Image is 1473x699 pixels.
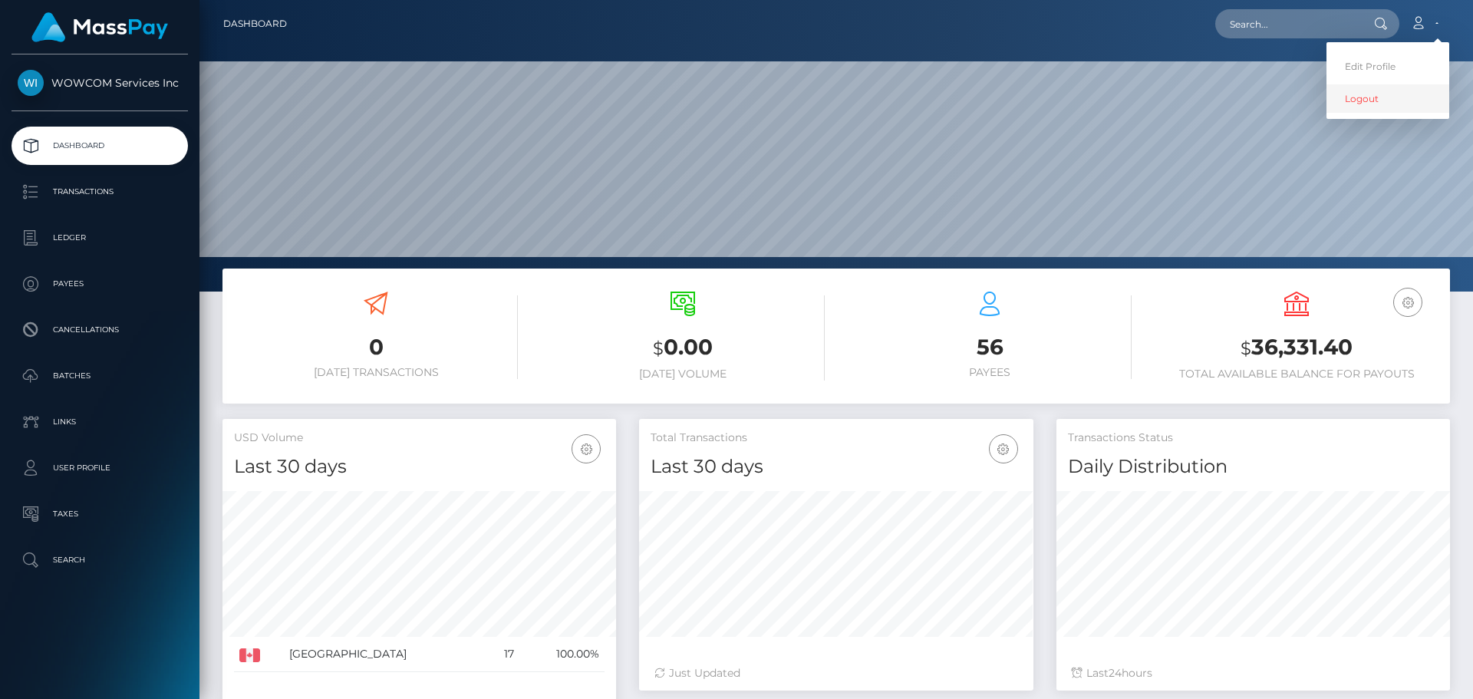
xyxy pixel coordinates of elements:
[653,338,664,359] small: $
[519,637,605,672] td: 100.00%
[12,265,188,303] a: Payees
[18,134,182,157] p: Dashboard
[1326,84,1449,113] a: Logout
[12,311,188,349] a: Cancellations
[541,332,825,364] h3: 0.00
[12,357,188,395] a: Batches
[12,76,188,90] span: WOWCOM Services Inc
[1072,665,1435,681] div: Last hours
[18,180,182,203] p: Transactions
[12,495,188,533] a: Taxes
[1109,666,1122,680] span: 24
[1241,338,1251,359] small: $
[1155,368,1438,381] h6: Total Available Balance for Payouts
[654,665,1017,681] div: Just Updated
[18,272,182,295] p: Payees
[18,549,182,572] p: Search
[12,173,188,211] a: Transactions
[12,403,188,441] a: Links
[487,637,520,672] td: 17
[848,332,1132,362] h3: 56
[848,366,1132,379] h6: Payees
[541,368,825,381] h6: [DATE] Volume
[284,637,487,672] td: [GEOGRAPHIC_DATA]
[12,541,188,579] a: Search
[1215,9,1359,38] input: Search...
[12,219,188,257] a: Ledger
[18,364,182,387] p: Batches
[12,127,188,165] a: Dashboard
[18,503,182,526] p: Taxes
[234,430,605,446] h5: USD Volume
[1068,453,1438,480] h4: Daily Distribution
[1326,52,1449,81] a: Edit Profile
[234,366,518,379] h6: [DATE] Transactions
[18,318,182,341] p: Cancellations
[18,457,182,480] p: User Profile
[239,648,260,662] img: CA.png
[18,70,44,96] img: WOWCOM Services Inc
[223,8,287,40] a: Dashboard
[234,453,605,480] h4: Last 30 days
[31,12,168,42] img: MassPay Logo
[12,449,188,487] a: User Profile
[1068,430,1438,446] h5: Transactions Status
[1155,332,1438,364] h3: 36,331.40
[234,332,518,362] h3: 0
[18,410,182,434] p: Links
[651,430,1021,446] h5: Total Transactions
[18,226,182,249] p: Ledger
[651,453,1021,480] h4: Last 30 days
